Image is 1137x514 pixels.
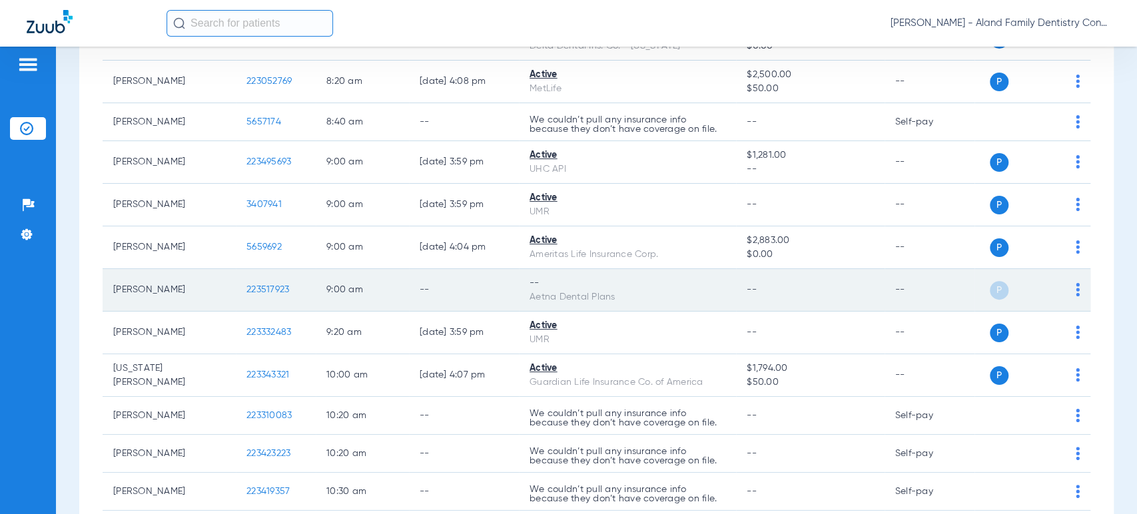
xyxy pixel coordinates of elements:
td: Self-pay [885,473,974,511]
img: group-dot-blue.svg [1076,447,1080,460]
span: P [990,324,1008,342]
span: 223423223 [246,449,290,458]
div: Active [530,319,725,333]
img: group-dot-blue.svg [1076,115,1080,128]
td: Self-pay [885,397,974,435]
img: group-dot-blue.svg [1076,368,1080,382]
td: [PERSON_NAME] [103,184,236,226]
span: -- [747,449,757,458]
span: $0.00 [747,248,873,262]
p: We couldn’t pull any insurance info because they don’t have coverage on file. [530,409,725,427]
span: -- [747,487,757,496]
td: [PERSON_NAME] [103,312,236,354]
td: -- [885,226,974,269]
td: 9:00 AM [316,269,409,312]
td: 10:20 AM [316,397,409,435]
td: 9:00 AM [316,226,409,269]
td: 10:00 AM [316,354,409,397]
td: [DATE] 4:07 PM [409,354,519,397]
td: -- [885,141,974,184]
span: P [990,238,1008,257]
p: We couldn’t pull any insurance info because they don’t have coverage on file. [530,447,725,465]
div: Active [530,148,725,162]
span: 5659692 [246,242,282,252]
td: -- [409,103,519,141]
div: Guardian Life Insurance Co. of America [530,376,725,389]
td: -- [409,473,519,511]
img: Zuub Logo [27,10,73,33]
div: Active [530,234,725,248]
td: -- [409,397,519,435]
span: -- [747,285,757,294]
td: [DATE] 4:04 PM [409,226,519,269]
td: Self-pay [885,103,974,141]
span: 223343321 [246,370,289,380]
td: 8:20 AM [316,61,409,103]
div: UHC API [530,162,725,176]
td: [PERSON_NAME] [103,61,236,103]
td: -- [885,61,974,103]
img: Search Icon [173,17,185,29]
div: Chat Widget [1070,450,1137,514]
img: group-dot-blue.svg [1076,198,1080,211]
td: [PERSON_NAME] [103,269,236,312]
span: -- [747,117,757,127]
img: group-dot-blue.svg [1076,240,1080,254]
td: 9:00 AM [316,184,409,226]
td: [PERSON_NAME] [103,226,236,269]
span: -- [747,411,757,420]
span: $1,794.00 [747,362,873,376]
span: $2,500.00 [747,68,873,82]
td: -- [409,435,519,473]
td: 10:20 AM [316,435,409,473]
div: UMR [530,205,725,219]
span: 223052769 [246,77,292,86]
div: Active [530,191,725,205]
span: [PERSON_NAME] - Aland Family Dentistry Continental [891,17,1110,30]
span: P [990,281,1008,300]
td: 10:30 AM [316,473,409,511]
div: UMR [530,333,725,347]
div: Aetna Dental Plans [530,290,725,304]
td: -- [409,269,519,312]
p: We couldn’t pull any insurance info because they don’t have coverage on file. [530,485,725,503]
span: 223419357 [246,487,290,496]
div: Active [530,68,725,82]
td: [PERSON_NAME] [103,435,236,473]
td: -- [885,269,974,312]
td: 8:40 AM [316,103,409,141]
td: 9:00 AM [316,141,409,184]
td: [US_STATE][PERSON_NAME] [103,354,236,397]
div: MetLife [530,82,725,96]
td: [DATE] 3:59 PM [409,312,519,354]
div: Active [530,362,725,376]
img: hamburger-icon [17,57,39,73]
td: [PERSON_NAME] [103,141,236,184]
td: -- [885,184,974,226]
span: 223310083 [246,411,292,420]
td: [DATE] 3:59 PM [409,184,519,226]
td: [PERSON_NAME] [103,103,236,141]
img: group-dot-blue.svg [1076,283,1080,296]
span: P [990,196,1008,214]
td: Self-pay [885,435,974,473]
span: $50.00 [747,376,873,389]
td: [DATE] 4:08 PM [409,61,519,103]
div: -- [530,276,725,290]
input: Search for patients [167,10,333,37]
span: $1,281.00 [747,148,873,162]
img: group-dot-blue.svg [1076,75,1080,88]
span: -- [747,328,757,337]
td: 9:20 AM [316,312,409,354]
span: P [990,366,1008,385]
img: group-dot-blue.svg [1076,155,1080,168]
span: 5657174 [246,117,281,127]
span: $2,883.00 [747,234,873,248]
p: We couldn’t pull any insurance info because they don’t have coverage on file. [530,115,725,134]
span: -- [747,162,873,176]
span: $50.00 [747,82,873,96]
img: group-dot-blue.svg [1076,326,1080,339]
div: Ameritas Life Insurance Corp. [530,248,725,262]
td: -- [885,312,974,354]
td: [PERSON_NAME] [103,397,236,435]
